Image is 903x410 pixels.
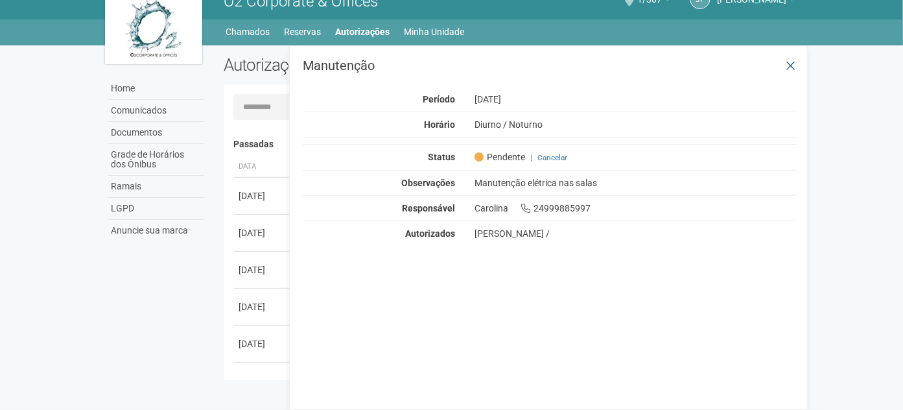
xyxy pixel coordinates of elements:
[239,337,287,350] div: [DATE]
[402,203,455,213] strong: Responsável
[224,55,501,75] h2: Autorizações
[108,78,204,100] a: Home
[465,202,808,214] div: Carolina 24999885997
[428,152,455,162] strong: Status
[108,144,204,176] a: Grade de Horários dos Ônibus
[475,228,798,239] div: [PERSON_NAME] /
[108,100,204,122] a: Comunicados
[465,177,808,189] div: Manutenção elétrica nas salas
[233,156,292,178] th: Data
[530,153,532,162] span: |
[108,220,204,241] a: Anuncie sua marca
[108,198,204,220] a: LGPD
[233,139,789,149] h4: Passadas
[401,178,455,188] strong: Observações
[336,23,390,41] a: Autorizações
[405,23,465,41] a: Minha Unidade
[423,94,455,104] strong: Período
[239,189,287,202] div: [DATE]
[465,93,808,105] div: [DATE]
[465,119,808,130] div: Diurno / Noturno
[537,153,567,162] a: Cancelar
[475,151,525,163] span: Pendente
[239,300,287,313] div: [DATE]
[424,119,455,130] strong: Horário
[108,122,204,144] a: Documentos
[108,176,204,198] a: Ramais
[239,226,287,239] div: [DATE]
[405,228,455,239] strong: Autorizados
[303,59,797,72] h3: Manutenção
[239,263,287,276] div: [DATE]
[285,23,322,41] a: Reservas
[226,23,270,41] a: Chamados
